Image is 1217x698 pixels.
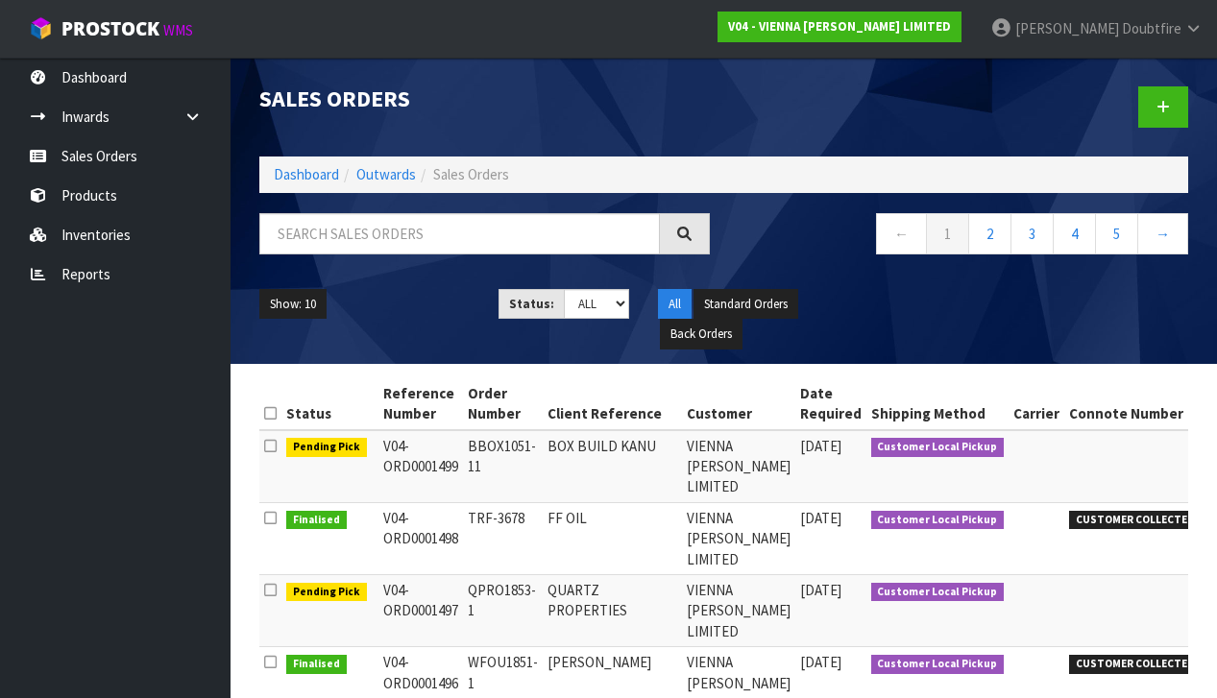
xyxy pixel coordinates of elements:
[739,213,1189,260] nav: Page navigation
[259,289,327,320] button: Show: 10
[286,511,347,530] span: Finalised
[682,378,795,430] th: Customer
[728,18,951,35] strong: V04 - VIENNA [PERSON_NAME] LIMITED
[356,165,416,183] a: Outwards
[658,289,692,320] button: All
[871,438,1005,457] span: Customer Local Pickup
[281,378,378,430] th: Status
[682,575,795,647] td: VIENNA [PERSON_NAME] LIMITED
[694,289,798,320] button: Standard Orders
[1069,655,1201,674] span: CUSTOMER COLLECTED
[1137,213,1188,254] a: →
[795,378,866,430] th: Date Required
[463,502,543,574] td: TRF-3678
[509,296,554,312] strong: Status:
[876,213,927,254] a: ←
[286,438,367,457] span: Pending Pick
[286,655,347,674] span: Finalised
[433,165,509,183] span: Sales Orders
[463,378,543,430] th: Order Number
[274,165,339,183] a: Dashboard
[378,430,463,503] td: V04-ORD0001499
[1064,378,1205,430] th: Connote Number
[543,430,682,503] td: BOX BUILD KANU
[800,509,841,527] span: [DATE]
[800,581,841,599] span: [DATE]
[1069,511,1201,530] span: CUSTOMER COLLECTED
[660,319,742,349] button: Back Orders
[1015,19,1119,37] span: [PERSON_NAME]
[1095,213,1138,254] a: 5
[1010,213,1054,254] a: 3
[800,653,841,671] span: [DATE]
[926,213,969,254] a: 1
[378,575,463,647] td: V04-ORD0001497
[543,575,682,647] td: QUARTZ PROPERTIES
[543,502,682,574] td: FF OIL
[378,378,463,430] th: Reference Number
[259,86,710,111] h1: Sales Orders
[61,16,159,41] span: ProStock
[543,378,682,430] th: Client Reference
[1009,378,1064,430] th: Carrier
[463,430,543,503] td: BBOX1051-11
[871,655,1005,674] span: Customer Local Pickup
[463,575,543,647] td: QPRO1853-1
[1053,213,1096,254] a: 4
[866,378,1010,430] th: Shipping Method
[163,21,193,39] small: WMS
[1122,19,1181,37] span: Doubtfire
[682,502,795,574] td: VIENNA [PERSON_NAME] LIMITED
[286,583,367,602] span: Pending Pick
[871,583,1005,602] span: Customer Local Pickup
[378,502,463,574] td: V04-ORD0001498
[29,16,53,40] img: cube-alt.png
[800,437,841,455] span: [DATE]
[871,511,1005,530] span: Customer Local Pickup
[259,213,660,254] input: Search sales orders
[968,213,1011,254] a: 2
[682,430,795,503] td: VIENNA [PERSON_NAME] LIMITED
